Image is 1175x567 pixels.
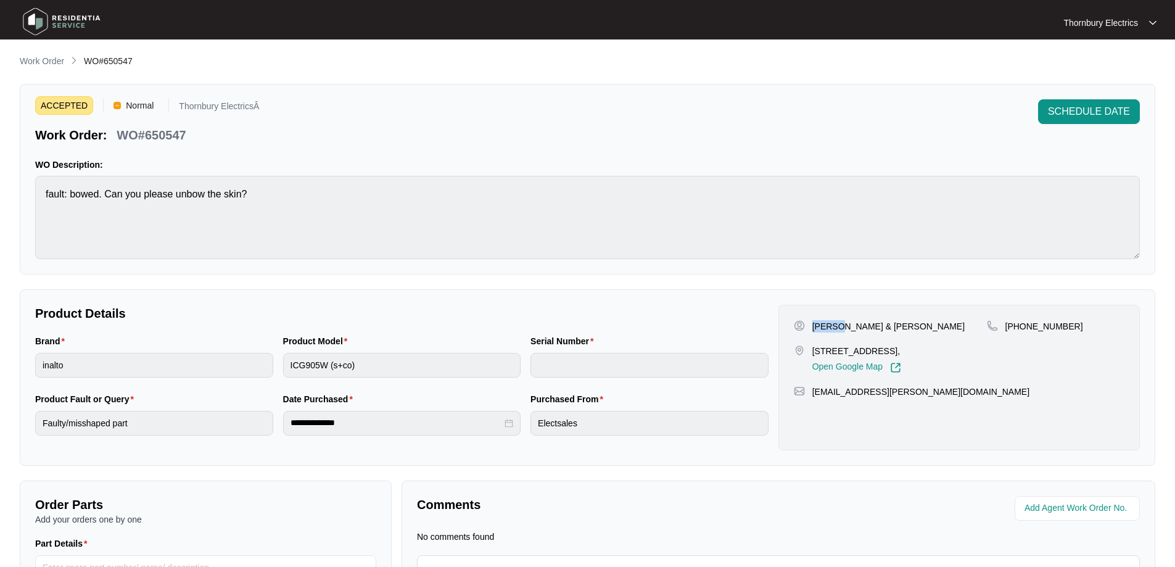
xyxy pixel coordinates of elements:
input: Serial Number [530,353,769,378]
p: Product Details [35,305,769,322]
img: map-pin [794,345,805,356]
button: SCHEDULE DATE [1038,99,1140,124]
img: map-pin [794,386,805,397]
textarea: fault: bowed. Can you please unbow the skin? [35,176,1140,259]
img: Link-External [890,362,901,373]
label: Serial Number [530,335,598,347]
a: Open Google Map [812,362,901,373]
img: Vercel Logo [113,102,121,109]
p: Work Order: [35,126,107,144]
p: [EMAIL_ADDRESS][PERSON_NAME][DOMAIN_NAME] [812,386,1029,398]
p: Add your orders one by one [35,513,376,526]
p: WO Description: [35,159,1140,171]
p: [STREET_ADDRESS], [812,345,901,357]
input: Add Agent Work Order No. [1025,501,1132,516]
span: Normal [121,96,159,115]
p: [PERSON_NAME] & [PERSON_NAME] [812,320,965,333]
span: SCHEDULE DATE [1048,104,1130,119]
img: dropdown arrow [1149,20,1156,26]
img: chevron-right [69,56,79,65]
img: user-pin [794,320,805,331]
span: ACCEPTED [35,96,93,115]
input: Product Fault or Query [35,411,273,436]
label: Part Details [35,537,93,550]
label: Brand [35,335,70,347]
input: Product Model [283,353,521,378]
label: Product Model [283,335,353,347]
p: WO#650547 [117,126,186,144]
input: Date Purchased [291,416,503,429]
p: Comments [417,496,770,513]
p: Thornbury Electrics [1063,17,1138,29]
p: Thornbury ElectricsÂ [179,102,259,115]
p: Order Parts [35,496,376,513]
input: Brand [35,353,273,378]
img: residentia service logo [19,3,105,40]
label: Date Purchased [283,393,358,405]
a: Work Order [17,55,67,68]
p: No comments found [417,531,494,543]
p: Work Order [20,55,64,67]
label: Product Fault or Query [35,393,139,405]
span: WO#650547 [84,56,133,66]
img: map-pin [987,320,998,331]
p: [PHONE_NUMBER] [1005,320,1083,333]
input: Purchased From [530,411,769,436]
label: Purchased From [530,393,608,405]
